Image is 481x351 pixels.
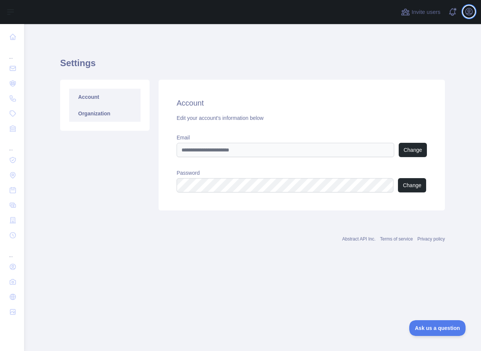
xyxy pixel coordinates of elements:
iframe: Toggle Customer Support [409,320,466,336]
a: Organization [69,105,141,122]
div: ... [6,244,18,259]
div: ... [6,137,18,152]
span: Invite users [411,8,440,17]
a: Privacy policy [417,236,445,242]
button: Change [399,143,427,157]
h2: Account [177,98,427,108]
label: Password [177,169,427,177]
div: Edit your account's information below [177,114,427,122]
h1: Settings [60,57,445,75]
div: ... [6,45,18,60]
button: Change [398,178,426,192]
button: Invite users [399,6,442,18]
a: Abstract API Inc. [342,236,376,242]
label: Email [177,134,427,141]
a: Terms of service [380,236,413,242]
a: Account [69,89,141,105]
